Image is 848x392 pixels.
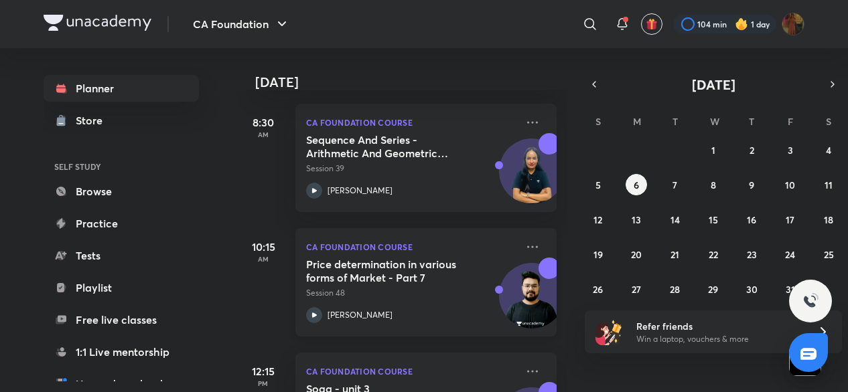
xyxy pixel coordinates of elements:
[626,174,647,195] button: October 6, 2025
[786,213,794,226] abbr: October 17, 2025
[328,309,393,321] p: [PERSON_NAME]
[664,209,686,230] button: October 14, 2025
[670,283,680,296] abbr: October 28, 2025
[44,107,199,134] a: Store
[826,115,831,128] abbr: Saturday
[785,179,795,191] abbr: October 10, 2025
[632,213,641,226] abbr: October 13, 2025
[664,174,686,195] button: October 7, 2025
[634,179,639,191] abbr: October 6, 2025
[818,209,839,230] button: October 18, 2025
[236,114,290,130] h5: 8:30
[595,179,601,191] abbr: October 5, 2025
[44,178,199,205] a: Browse
[670,213,680,226] abbr: October 14, 2025
[631,248,642,261] abbr: October 20, 2025
[587,209,609,230] button: October 12, 2025
[641,13,662,35] button: avatar
[185,11,298,37] button: CA Foundation
[236,379,290,387] p: PM
[692,76,735,94] span: [DATE]
[44,274,199,301] a: Playlist
[785,248,795,261] abbr: October 24, 2025
[711,144,715,157] abbr: October 1, 2025
[780,278,801,300] button: October 31, 2025
[255,74,570,90] h4: [DATE]
[741,243,762,265] button: October 23, 2025
[786,283,795,296] abbr: October 31, 2025
[44,210,199,237] a: Practice
[802,293,819,309] img: ttu
[782,13,804,35] img: gungun Raj
[747,213,756,226] abbr: October 16, 2025
[824,248,834,261] abbr: October 25, 2025
[76,112,111,128] div: Store
[626,243,647,265] button: October 20, 2025
[703,243,724,265] button: October 22, 2025
[593,213,602,226] abbr: October 12, 2025
[593,283,603,296] abbr: October 26, 2025
[306,363,516,379] p: CA Foundation Course
[306,163,516,175] p: Session 39
[749,115,754,128] abbr: Thursday
[741,278,762,300] button: October 30, 2025
[236,255,290,263] p: AM
[735,17,748,31] img: streak
[818,139,839,161] button: October 4, 2025
[587,174,609,195] button: October 5, 2025
[826,144,831,157] abbr: October 4, 2025
[750,144,754,157] abbr: October 2, 2025
[633,115,641,128] abbr: Monday
[636,333,801,345] p: Win a laptop, vouchers & more
[44,306,199,333] a: Free live classes
[703,174,724,195] button: October 8, 2025
[595,318,622,345] img: referral
[673,179,677,191] abbr: October 7, 2025
[44,155,199,178] h6: SELF STUDY
[306,258,473,284] h5: Price determination in various forms of Market - Part 7
[593,248,603,261] abbr: October 19, 2025
[44,15,151,31] img: Company Logo
[44,338,199,365] a: 1:1 Live mentorship
[44,75,199,102] a: Planner
[788,115,793,128] abbr: Friday
[711,179,716,191] abbr: October 8, 2025
[236,239,290,255] h5: 10:15
[673,115,678,128] abbr: Tuesday
[703,209,724,230] button: October 15, 2025
[741,139,762,161] button: October 2, 2025
[306,133,473,160] h5: Sequence And Series - Arithmetic And Geometric Progressions - III
[587,243,609,265] button: October 19, 2025
[780,209,801,230] button: October 17, 2025
[646,18,658,30] img: avatar
[749,179,754,191] abbr: October 9, 2025
[500,270,564,334] img: Avatar
[664,278,686,300] button: October 28, 2025
[636,319,801,333] h6: Refer friends
[709,213,718,226] abbr: October 15, 2025
[703,278,724,300] button: October 29, 2025
[328,185,393,197] p: [PERSON_NAME]
[236,130,290,138] p: AM
[780,174,801,195] button: October 10, 2025
[818,174,839,195] button: October 11, 2025
[44,242,199,269] a: Tests
[44,15,151,34] a: Company Logo
[747,248,757,261] abbr: October 23, 2025
[788,144,793,157] abbr: October 3, 2025
[741,209,762,230] button: October 16, 2025
[708,283,718,296] abbr: October 29, 2025
[500,146,564,210] img: Avatar
[746,283,758,296] abbr: October 30, 2025
[587,278,609,300] button: October 26, 2025
[741,174,762,195] button: October 9, 2025
[306,114,516,130] p: CA Foundation Course
[670,248,679,261] abbr: October 21, 2025
[703,139,724,161] button: October 1, 2025
[306,287,516,299] p: Session 48
[780,243,801,265] button: October 24, 2025
[626,278,647,300] button: October 27, 2025
[710,115,719,128] abbr: Wednesday
[626,209,647,230] button: October 13, 2025
[818,243,839,265] button: October 25, 2025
